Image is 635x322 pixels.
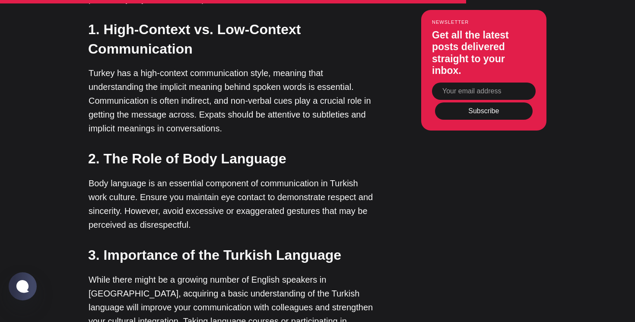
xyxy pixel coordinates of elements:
p: Body language is an essential component of communication in Turkish work culture. Ensure you main... [89,176,378,232]
strong: 2. The Role of Body Language [88,151,286,166]
strong: 3. Importance of the Turkish Language [88,247,341,263]
h3: Get all the latest posts delivered straight to your inbox. [432,29,536,77]
p: Turkey has a high-context communication style, meaning that understanding the implicit meaning be... [89,66,378,135]
button: Subscribe [435,102,533,120]
strong: 1. High-Context vs. Low-Context Communication [88,22,301,57]
small: Newsletter [432,19,536,24]
input: Your email address [432,83,536,100]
